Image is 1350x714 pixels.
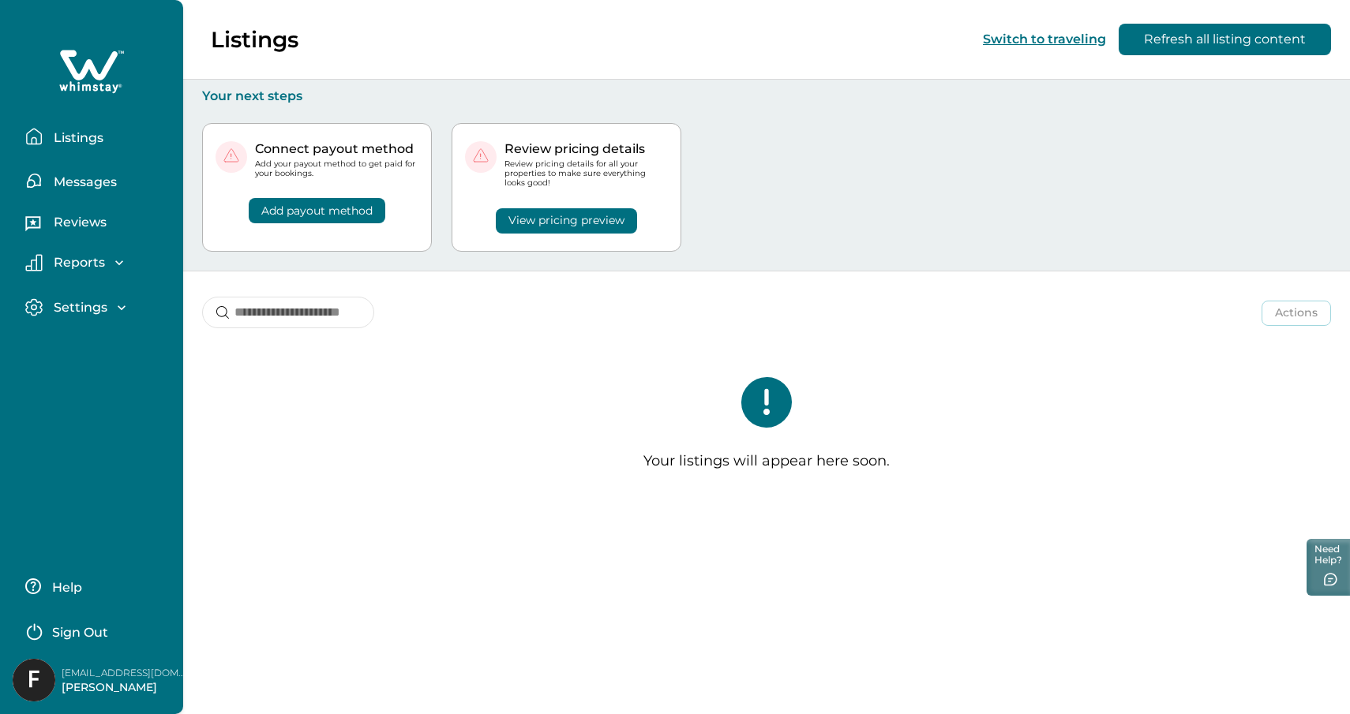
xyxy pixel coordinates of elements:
[52,625,108,641] p: Sign Out
[202,88,1331,104] p: Your next steps
[25,254,171,271] button: Reports
[49,300,107,316] p: Settings
[504,159,668,189] p: Review pricing details for all your properties to make sure everything looks good!
[25,615,165,646] button: Sign Out
[255,141,418,157] p: Connect payout method
[1119,24,1331,55] button: Refresh all listing content
[25,165,171,196] button: Messages
[211,26,298,53] p: Listings
[496,208,637,234] button: View pricing preview
[49,255,105,271] p: Reports
[49,215,107,230] p: Reviews
[983,32,1106,47] button: Switch to traveling
[504,141,668,157] p: Review pricing details
[25,121,171,152] button: Listings
[255,159,418,178] p: Add your payout method to get paid for your bookings.
[62,680,188,696] p: [PERSON_NAME]
[1262,301,1331,326] button: Actions
[25,570,165,602] button: Help
[249,198,385,223] button: Add payout method
[49,174,117,190] p: Messages
[25,298,171,316] button: Settings
[49,130,103,146] p: Listings
[13,659,55,701] img: Whimstay Host
[47,580,82,596] p: Help
[25,209,171,241] button: Reviews
[643,453,890,470] p: Your listings will appear here soon.
[62,665,188,681] p: [EMAIL_ADDRESS][DOMAIN_NAME]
